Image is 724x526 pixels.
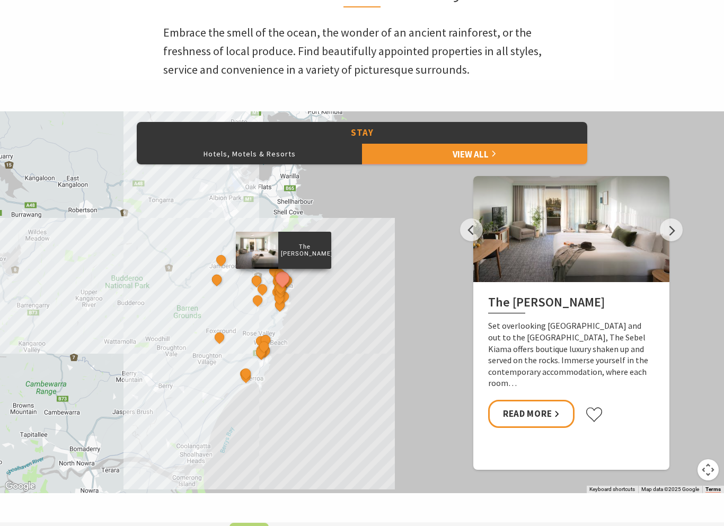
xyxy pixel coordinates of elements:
img: Google [3,479,38,493]
button: See detail about EagleView Park [213,330,226,344]
button: See detail about Cicada Luxury Camping [250,273,263,287]
button: See detail about The Sebel Kiama [273,268,293,288]
a: View All [362,143,587,164]
button: See detail about Coast and Country Holidays [254,345,268,358]
button: See detail about Saddleback Grove [251,293,265,307]
button: Map camera controls [697,459,719,480]
button: Stay [137,122,587,144]
button: Previous [460,218,483,241]
p: Embrace the smell of the ocean, the wonder of an ancient rainforest, or the freshness of local pr... [163,23,561,80]
a: Terms (opens in new tab) [705,486,721,493]
button: See detail about Werri Beach Holiday Park [257,339,271,353]
a: Click to see this area on Google Maps [3,479,38,493]
h2: The [PERSON_NAME] [488,295,655,314]
button: Keyboard shortcuts [589,486,635,493]
button: See detail about Seven Mile Beach Holiday Park [239,370,253,383]
button: Click to favourite The Sebel Kiama [585,407,603,423]
button: See detail about Bask at Loves Bay [273,297,287,311]
p: The [PERSON_NAME] [278,241,331,258]
button: See detail about BIG4 Easts Beach Holiday Park [272,291,286,305]
button: Next [660,218,683,241]
button: See detail about Jamberoo Pub and Saleyard Motel [214,253,228,267]
button: See detail about Greyleigh Kiama [255,282,269,295]
a: Read More [488,400,575,428]
button: Hotels, Motels & Resorts [137,143,362,164]
button: See detail about Jamberoo Valley Farm Cottages [210,273,224,286]
button: See detail about Kendalls Beach Holiday Park [273,285,287,299]
span: Map data ©2025 Google [641,486,699,492]
button: See detail about Bikini Surf Beach Kiama [273,280,287,294]
p: Set overlooking [GEOGRAPHIC_DATA] and out to the [GEOGRAPHIC_DATA], The Sebel Kiama offers boutiq... [488,320,655,389]
button: See detail about Discovery Parks - Gerroa [239,366,253,380]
